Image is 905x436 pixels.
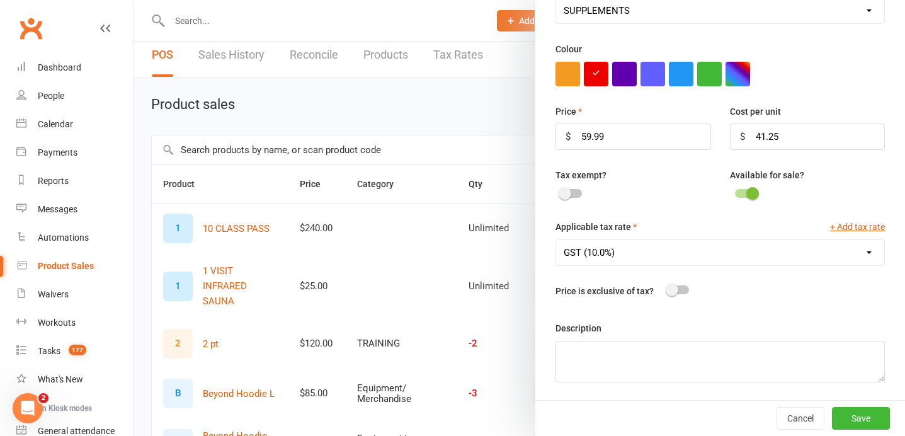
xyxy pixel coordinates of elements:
a: People [16,82,133,110]
a: Automations [16,224,133,252]
a: Calendar [16,110,133,139]
a: What's New [16,365,133,394]
button: Save [832,407,890,430]
label: Price is exclusive of tax? [555,284,654,298]
a: Payments [16,139,133,167]
label: Tax exempt? [555,168,606,182]
label: Available for sale? [730,168,804,182]
a: Reports [16,167,133,195]
div: Tasks [38,346,60,356]
label: Cost per unit [730,105,781,118]
iframe: Intercom live chat [13,393,43,423]
label: Applicable tax rate [555,220,637,234]
div: Waivers [38,289,69,299]
span: 2 [38,393,48,403]
div: Calendar [38,119,73,129]
div: What's New [38,374,83,384]
label: Colour [555,42,582,56]
div: Payments [38,147,77,158]
div: Automations [38,232,89,243]
div: Reports [38,176,69,186]
a: Clubworx [15,13,47,44]
div: Dashboard [38,62,81,72]
div: $ [566,129,571,144]
a: Dashboard [16,54,133,82]
div: Product Sales [38,261,94,271]
a: Product Sales [16,252,133,280]
a: Tasks 177 [16,337,133,365]
div: Workouts [38,318,76,328]
div: General attendance [38,426,115,436]
a: Messages [16,195,133,224]
button: + Add tax rate [830,220,885,234]
span: 177 [69,345,86,355]
button: Cancel [777,407,824,430]
label: Price [555,105,582,118]
a: Waivers [16,280,133,309]
div: Messages [38,204,77,214]
a: Workouts [16,309,133,337]
label: Description [555,321,601,335]
div: $ [740,129,745,144]
div: People [38,91,64,101]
